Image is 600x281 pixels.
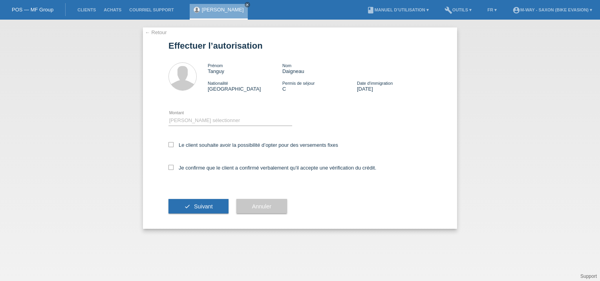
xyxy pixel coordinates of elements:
div: [DATE] [357,80,432,92]
div: C [282,80,357,92]
span: Permis de séjour [282,81,315,86]
a: ← Retour [145,29,167,35]
span: Nom [282,63,291,68]
i: build [445,6,452,14]
span: Nationalité [208,81,228,86]
i: book [367,6,375,14]
button: Annuler [236,199,287,214]
span: Annuler [252,203,271,210]
label: Le client souhaite avoir la possibilité d’opter pour des versements fixes [168,142,338,148]
i: account_circle [512,6,520,14]
a: account_circlem-way - Saxon (Bike Evasion) ▾ [509,7,596,12]
a: POS — MF Group [12,7,53,13]
label: Je confirme que le client a confirmé verbalement qu'il accepte une vérification du crédit. [168,165,376,171]
div: Daigneau [282,62,357,74]
a: Support [580,274,597,279]
a: Clients [73,7,100,12]
span: Prénom [208,63,223,68]
i: check [184,203,190,210]
a: [PERSON_NAME] [202,7,244,13]
i: close [245,3,249,7]
span: Date d'immigration [357,81,393,86]
a: buildOutils ▾ [441,7,476,12]
div: Tanguy [208,62,282,74]
a: Achats [100,7,125,12]
a: bookManuel d’utilisation ▾ [363,7,433,12]
button: check Suivant [168,199,229,214]
span: Suivant [194,203,213,210]
h1: Effectuer l’autorisation [168,41,432,51]
a: close [245,2,250,7]
div: [GEOGRAPHIC_DATA] [208,80,282,92]
a: FR ▾ [483,7,501,12]
a: Courriel Support [125,7,177,12]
